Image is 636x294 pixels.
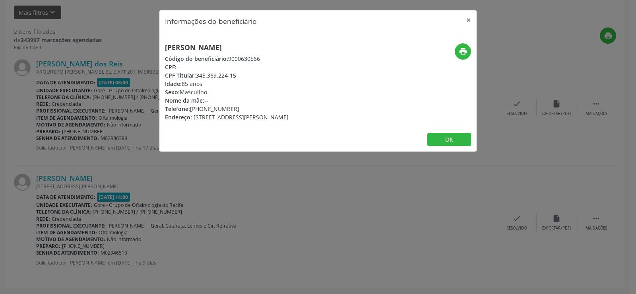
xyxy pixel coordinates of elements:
span: Idade: [165,80,182,88]
span: [STREET_ADDRESS][PERSON_NAME] [194,113,289,121]
div: -- [165,96,289,105]
span: Sexo: [165,88,180,96]
span: CPF: [165,63,176,71]
h5: Informações do beneficiário [165,16,257,26]
div: 345.369.224-15 [165,71,289,80]
div: Masculino [165,88,289,96]
div: [PHONE_NUMBER] [165,105,289,113]
span: Código do beneficiário: [165,55,228,62]
button: Close [461,10,477,30]
button: print [455,43,471,60]
h5: [PERSON_NAME] [165,43,289,52]
span: CPF Titular: [165,72,196,79]
div: 85 anos [165,80,289,88]
i: print [459,47,467,56]
div: 9000630566 [165,55,289,63]
span: Endereço: [165,113,192,121]
button: OK [427,133,471,146]
span: Nome da mãe: [165,97,204,104]
span: Telefone: [165,105,190,113]
div: -- [165,63,289,71]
